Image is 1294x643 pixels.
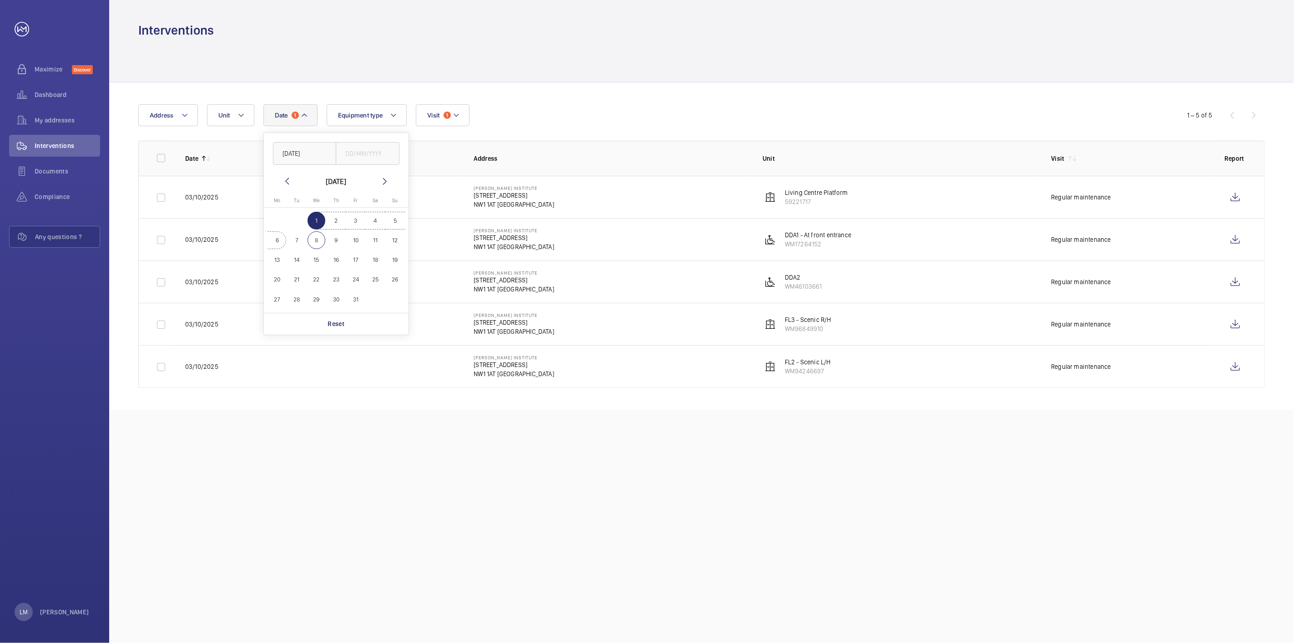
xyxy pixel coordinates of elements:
button: October 12, 2025 [385,230,405,250]
span: 15 [308,251,325,269]
p: [PERSON_NAME] Institute [474,312,554,318]
span: 22 [308,271,325,289]
button: October 5, 2025 [385,211,405,230]
span: 5 [386,212,404,230]
p: [PERSON_NAME] Institute [474,355,554,360]
span: Compliance [35,192,100,201]
span: 16 [327,251,345,269]
span: 13 [268,251,286,269]
button: Visit1 [416,104,469,126]
span: 25 [367,271,384,289]
p: Living Centre Platform [785,188,848,197]
span: Su [392,198,398,204]
p: [STREET_ADDRESS] [474,191,554,200]
button: October 28, 2025 [287,290,307,309]
p: [STREET_ADDRESS] [474,360,554,369]
p: Unit [763,154,1036,163]
span: 2 [327,212,345,230]
span: 31 [347,291,364,308]
span: 9 [327,231,345,249]
button: October 29, 2025 [307,290,326,309]
p: FL2 - Scenic L/H [785,357,831,367]
button: October 4, 2025 [365,211,385,230]
p: NW1 1AT [GEOGRAPHIC_DATA] [474,369,554,378]
div: 1 – 5 of 5 [1187,111,1213,120]
button: October 22, 2025 [307,270,326,289]
p: WM46103661 [785,282,822,291]
span: 29 [308,291,325,308]
span: 11 [367,231,384,249]
p: WM17264152 [785,240,851,249]
span: 1 [292,112,299,119]
p: Reset [328,319,344,328]
div: [DATE] [326,176,346,187]
span: 27 [268,291,286,308]
span: We [313,198,320,204]
p: Report [1224,154,1246,163]
p: Address [474,154,748,163]
button: October 16, 2025 [326,250,346,270]
p: NW1 1AT [GEOGRAPHIC_DATA] [474,242,554,251]
span: 20 [268,271,286,289]
span: 14 [288,251,306,269]
span: Interventions [35,141,100,150]
p: [PERSON_NAME] Institute [474,185,554,191]
button: October 31, 2025 [346,290,365,309]
span: 30 [327,291,345,308]
span: 26 [386,271,404,289]
button: October 13, 2025 [268,250,287,270]
span: Documents [35,167,100,176]
p: NW1 1AT [GEOGRAPHIC_DATA] [474,327,554,336]
p: 03/10/2025 [185,193,218,202]
button: October 6, 2025 [268,230,287,250]
button: October 21, 2025 [287,270,307,289]
input: DD/MM/YYYY [273,142,337,165]
p: [STREET_ADDRESS] [474,233,554,242]
p: 03/10/2025 [185,362,218,371]
span: 1 [308,212,325,230]
h1: Interventions [138,22,214,39]
p: DDA2 [785,273,822,282]
p: 03/10/2025 [185,277,218,286]
button: October 23, 2025 [326,270,346,289]
p: FL3 - Scenic R/H [785,315,831,324]
span: Tu [294,198,299,204]
span: 12 [386,231,404,249]
p: DDA1 - At front entrance [785,230,851,240]
span: 21 [288,271,306,289]
span: 18 [367,251,384,269]
button: October 11, 2025 [365,230,385,250]
span: 28 [288,291,306,308]
span: Mo [274,198,280,204]
span: 4 [367,212,384,230]
p: LM [20,607,28,617]
p: [PERSON_NAME] Institute [474,270,554,276]
span: 19 [386,251,404,269]
span: 10 [347,231,364,249]
span: 1 [444,112,451,119]
button: October 8, 2025 [307,230,326,250]
p: 59221717 [785,197,848,206]
button: October 7, 2025 [287,230,307,250]
span: Date [275,112,288,119]
span: 17 [347,251,364,269]
span: 23 [327,271,345,289]
button: Equipment type [327,104,407,126]
span: Unit [218,112,230,119]
button: October 9, 2025 [326,230,346,250]
button: Date1 [263,104,318,126]
button: Unit [207,104,254,126]
input: DD/MM/YYYY [336,142,399,165]
button: October 27, 2025 [268,290,287,309]
span: 6 [268,231,286,249]
button: October 10, 2025 [346,230,365,250]
div: Regular maintenance [1051,193,1111,202]
img: platform_lift.svg [765,276,776,287]
span: Maximize [35,65,72,74]
img: elevator.svg [765,319,776,330]
span: Any questions ? [35,232,100,241]
p: WM96849910 [785,324,831,333]
span: Equipment type [338,112,383,119]
span: Visit [427,112,440,119]
span: Sa [373,198,378,204]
